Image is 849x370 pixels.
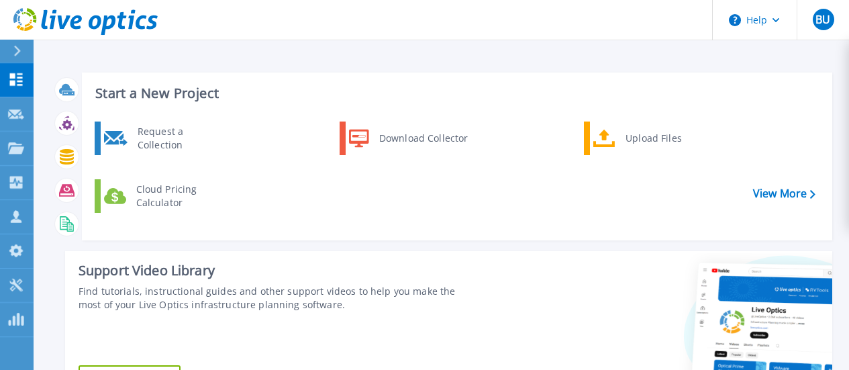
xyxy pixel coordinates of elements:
a: Download Collector [340,122,477,155]
h3: Start a New Project [95,86,815,101]
a: View More [753,187,815,200]
div: Find tutorials, instructional guides and other support videos to help you make the most of your L... [79,285,477,312]
div: Upload Files [619,125,718,152]
div: Download Collector [372,125,474,152]
a: Upload Files [584,122,721,155]
a: Request a Collection [95,122,232,155]
a: Cloud Pricing Calculator [95,179,232,213]
div: Cloud Pricing Calculator [130,183,229,210]
div: Request a Collection [131,125,229,152]
span: BU [815,14,830,25]
div: Support Video Library [79,262,477,279]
